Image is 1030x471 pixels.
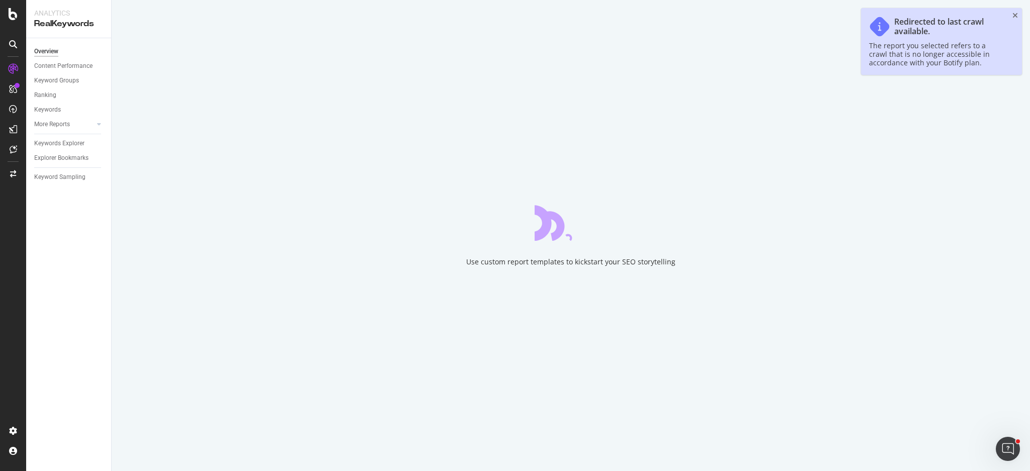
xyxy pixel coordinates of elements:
[34,90,104,101] a: Ranking
[34,75,104,86] a: Keyword Groups
[34,119,94,130] a: More Reports
[34,119,70,130] div: More Reports
[34,153,89,163] div: Explorer Bookmarks
[34,153,104,163] a: Explorer Bookmarks
[34,18,103,30] div: RealKeywords
[34,46,58,57] div: Overview
[1012,12,1018,19] div: close toast
[34,138,84,149] div: Keywords Explorer
[34,105,104,115] a: Keywords
[34,8,103,18] div: Analytics
[34,172,85,182] div: Keyword Sampling
[996,437,1020,461] iframe: Intercom live chat
[34,46,104,57] a: Overview
[34,61,104,71] a: Content Performance
[34,105,61,115] div: Keywords
[34,61,93,71] div: Content Performance
[869,41,1004,67] div: The report you selected refers to a crawl that is no longer accessible in accordance with your Bo...
[535,205,607,241] div: animation
[466,257,675,267] div: Use custom report templates to kickstart your SEO storytelling
[34,138,104,149] a: Keywords Explorer
[34,172,104,182] a: Keyword Sampling
[34,90,56,101] div: Ranking
[34,75,79,86] div: Keyword Groups
[894,17,1004,36] div: Redirected to last crawl available.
